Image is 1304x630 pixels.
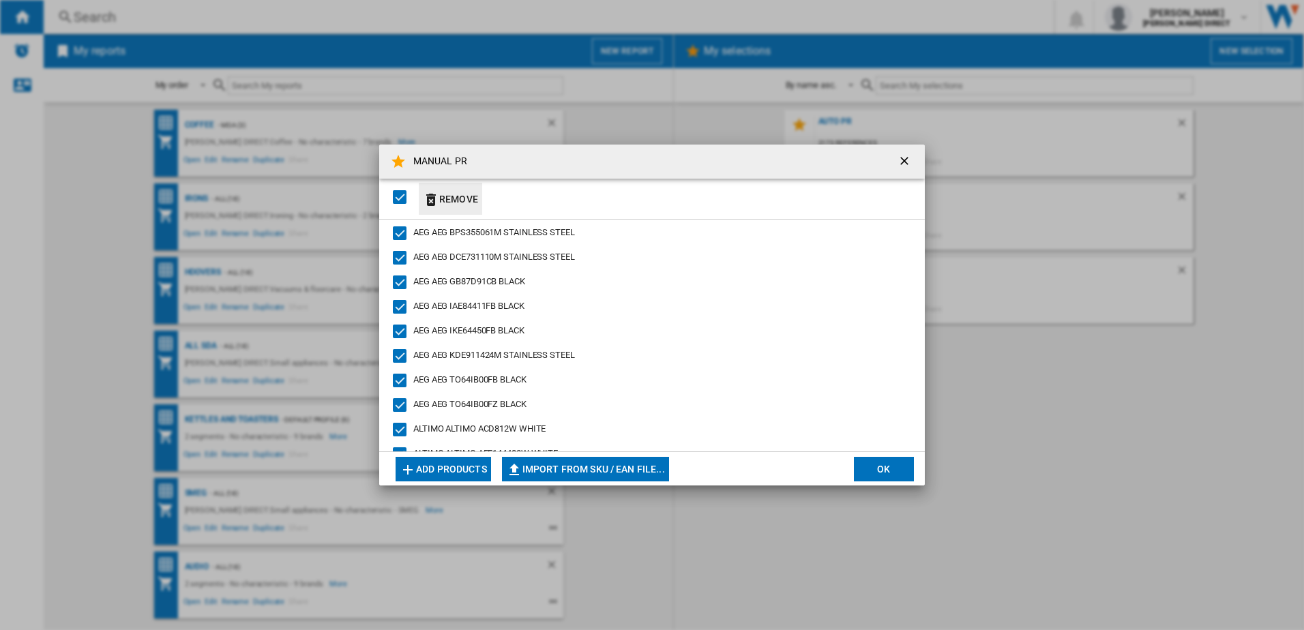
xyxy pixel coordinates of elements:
button: Remove [419,183,482,215]
span: AEG AEG TO64IB00FZ BLACK [413,399,527,409]
span: AEG AEG IAE84411FB BLACK [413,301,524,311]
md-checkbox: AEG IAE84411FB BLACK [393,300,900,314]
md-checkbox: AEG DCE731110M STAINLESS STEEL [393,251,900,265]
span: AEG AEG GB87D91CB BLACK [413,276,525,286]
button: Import from SKU / EAN file... [502,457,669,481]
span: AEG AEG KDE911424M STAINLESS STEEL [413,350,575,360]
md-checkbox: AEG BPS355061M STAINLESS STEEL [393,226,900,240]
md-checkbox: ALTIMO AFF144482W WHITE [393,447,900,461]
h4: MANUAL PR [406,155,467,168]
button: OK [854,457,914,481]
md-checkbox: ALTIMO ACD812W WHITE [393,423,900,436]
span: AEG AEG BPS355061M STAINLESS STEEL [413,227,575,237]
button: getI18NText('BUTTONS.CLOSE_DIALOG') [892,148,919,175]
button: Add products [396,457,491,481]
span: AEG AEG IKE64450FB BLACK [413,325,524,335]
span: ALTIMO ALTIMO ACD812W WHITE [413,423,546,434]
md-checkbox: AEG TO64IB00FB BLACK [393,374,900,387]
md-checkbox: AEG GB87D91CB BLACK [393,275,900,289]
span: AEG AEG TO64IB00FB BLACK [413,374,527,385]
ng-md-icon: getI18NText('BUTTONS.CLOSE_DIALOG') [898,154,914,170]
md-checkbox: AEG TO64IB00FZ BLACK [393,398,900,412]
md-checkbox: AEG IKE64450FB BLACK [393,325,900,338]
md-checkbox: AEG KDE911424M STAINLESS STEEL [393,349,900,363]
md-checkbox: SELECTIONS.EDITION_POPUP.SELECT_DESELECT [393,185,413,208]
span: AEG AEG DCE731110M STAINLESS STEEL [413,252,575,262]
span: ALTIMO ALTIMO AFF144482W WHITE [413,448,558,458]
